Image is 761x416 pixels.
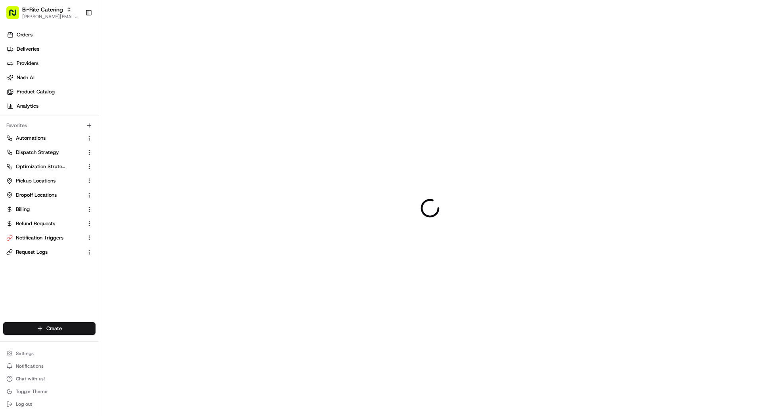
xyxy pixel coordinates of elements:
span: Dropoff Locations [16,192,57,199]
span: Analytics [17,103,38,110]
span: Automations [16,135,46,142]
button: Dispatch Strategy [3,146,96,159]
button: Optimization Strategy [3,160,96,173]
span: Log out [16,401,32,407]
span: Refund Requests [16,220,55,227]
button: Toggle Theme [3,386,96,397]
button: Create [3,322,96,335]
a: Request Logs [6,249,83,256]
span: Toggle Theme [16,388,48,395]
button: Request Logs [3,246,96,258]
a: Analytics [3,100,99,112]
a: Dispatch Strategy [6,149,83,156]
span: Product Catalog [17,88,55,95]
span: Pickup Locations [16,177,55,184]
button: Settings [3,348,96,359]
a: Nash AI [3,71,99,84]
span: Settings [16,350,34,357]
a: Dropoff Locations [6,192,83,199]
span: Notification Triggers [16,234,63,241]
span: Orders [17,31,33,38]
span: Request Logs [16,249,48,256]
button: Notification Triggers [3,232,96,244]
span: Billing [16,206,30,213]
a: Refund Requests [6,220,83,227]
span: Deliveries [17,46,39,53]
span: Dispatch Strategy [16,149,59,156]
a: Automations [6,135,83,142]
button: [PERSON_NAME][EMAIL_ADDRESS][DOMAIN_NAME] [22,13,79,20]
button: Log out [3,399,96,410]
button: Refund Requests [3,217,96,230]
span: Optimization Strategy [16,163,66,170]
span: Create [46,325,62,332]
button: Automations [3,132,96,144]
span: Providers [17,60,38,67]
button: Pickup Locations [3,175,96,187]
button: Billing [3,203,96,216]
button: Bi-Rite Catering[PERSON_NAME][EMAIL_ADDRESS][DOMAIN_NAME] [3,3,82,22]
div: Favorites [3,119,96,132]
a: Providers [3,57,99,70]
span: Nash AI [17,74,34,81]
button: Bi-Rite Catering [22,6,63,13]
a: Optimization Strategy [6,163,83,170]
button: Dropoff Locations [3,189,96,201]
a: Notification Triggers [6,234,83,241]
button: Chat with us! [3,373,96,384]
a: Product Catalog [3,85,99,98]
a: Deliveries [3,43,99,55]
a: Orders [3,28,99,41]
span: Notifications [16,363,44,369]
a: Billing [6,206,83,213]
a: Pickup Locations [6,177,83,184]
span: Chat with us! [16,376,45,382]
button: Notifications [3,361,96,372]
